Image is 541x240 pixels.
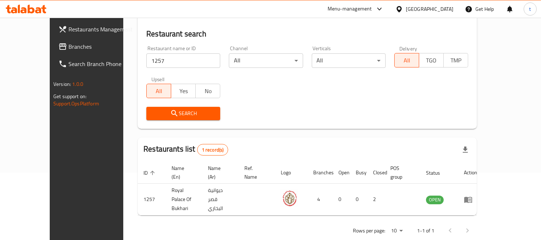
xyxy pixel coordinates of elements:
span: Search Branch Phone [68,60,134,68]
th: Branches [307,162,333,184]
th: Busy [350,162,367,184]
span: 1 record(s) [198,147,228,153]
label: Upsell [151,77,165,82]
button: Search [146,107,220,120]
button: No [195,84,220,98]
td: 1257 [138,184,166,215]
div: Export file [457,141,474,158]
span: All [398,55,416,66]
span: TGO [422,55,441,66]
span: Name (En) [172,164,194,181]
button: All [146,84,171,98]
span: Search [152,109,214,118]
span: Branches [68,42,134,51]
th: Closed [367,162,385,184]
td: 4 [307,184,333,215]
span: Version: [53,79,71,89]
button: TMP [443,53,468,67]
span: Yes [174,86,193,96]
span: All [150,86,168,96]
div: Rows per page: [388,226,405,236]
td: Royal Palace Of Bukhari [166,184,202,215]
td: 0 [333,184,350,215]
img: Royal Palace Of Bukhari [281,189,299,207]
button: All [394,53,419,67]
table: enhanced table [138,162,483,215]
h2: Restaurant search [146,29,468,39]
span: ID [143,169,157,177]
span: OPEN [426,196,444,204]
a: Search Branch Phone [53,55,140,73]
span: Status [426,169,449,177]
th: Action [458,162,483,184]
span: No [199,86,217,96]
input: Search for restaurant name or ID.. [146,53,220,68]
div: All [229,53,303,68]
h2: Restaurants list [143,144,228,156]
p: Rows per page: [353,226,385,235]
span: 1.0.0 [72,79,83,89]
div: Menu-management [328,5,372,13]
button: Yes [171,84,196,98]
span: Get support on: [53,92,87,101]
th: Logo [275,162,307,184]
span: t [529,5,531,13]
span: Restaurants Management [68,25,134,34]
div: All [312,53,386,68]
span: Name (Ar) [208,164,230,181]
a: Restaurants Management [53,21,140,38]
div: Menu [464,195,477,204]
td: ديوانية قصر البخاري [202,184,239,215]
div: Total records count [197,144,229,156]
td: 2 [367,184,385,215]
p: 1-1 of 1 [417,226,434,235]
span: POS group [390,164,412,181]
span: TMP [447,55,465,66]
span: Ref. Name [244,164,266,181]
a: Support.OpsPlatform [53,99,99,108]
a: Branches [53,38,140,55]
label: Delivery [399,46,417,51]
div: [GEOGRAPHIC_DATA] [406,5,453,13]
th: Open [333,162,350,184]
td: 0 [350,184,367,215]
button: TGO [419,53,444,67]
